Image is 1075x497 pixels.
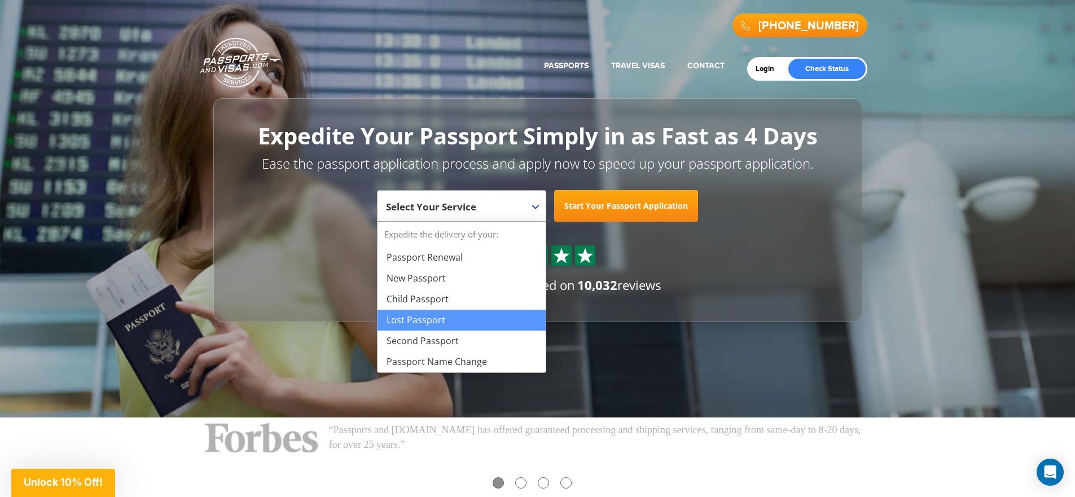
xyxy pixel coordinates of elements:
img: Sprite St [577,247,594,264]
span: based on [523,276,575,293]
li: Child Passport [378,289,546,310]
a: Passports [544,61,589,71]
li: Second Passport [378,331,546,351]
span: reviews [577,276,661,293]
a: Start Your Passport Application [554,190,698,222]
div: Unlock 10% Off! [11,469,115,497]
span: Select Your Service [386,200,476,213]
img: Sprite St [553,247,570,264]
div: Open Intercom Messenger [1037,459,1064,486]
span: Select Your Service [377,190,546,222]
span: Unlock 10% Off! [24,476,103,488]
a: Travel Visas [611,61,665,71]
strong: Expedite the delivery of your: [378,222,546,247]
li: New Passport [378,268,546,289]
li: Passport Renewal [378,247,546,268]
img: Forbes [205,423,318,452]
a: Check Status [788,59,866,79]
li: Lost Passport [378,310,546,331]
a: [PHONE_NUMBER] [758,19,859,33]
strong: 10,032 [577,276,617,293]
a: Login [756,64,782,73]
li: Expedite the delivery of your: [378,222,546,372]
a: Contact [687,61,725,71]
a: Passports & [DOMAIN_NAME] [200,37,280,88]
span: Select Your Service [386,195,534,226]
h1: Expedite Your Passport Simply in as Fast as 4 Days [239,124,837,148]
p: Ease the passport application process and apply now to speed up your passport application. [239,154,837,173]
li: Passport Name Change [378,351,546,372]
p: “Passports and [DOMAIN_NAME] has offered guaranteed processing and shipping services, ranging fro... [329,423,871,452]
